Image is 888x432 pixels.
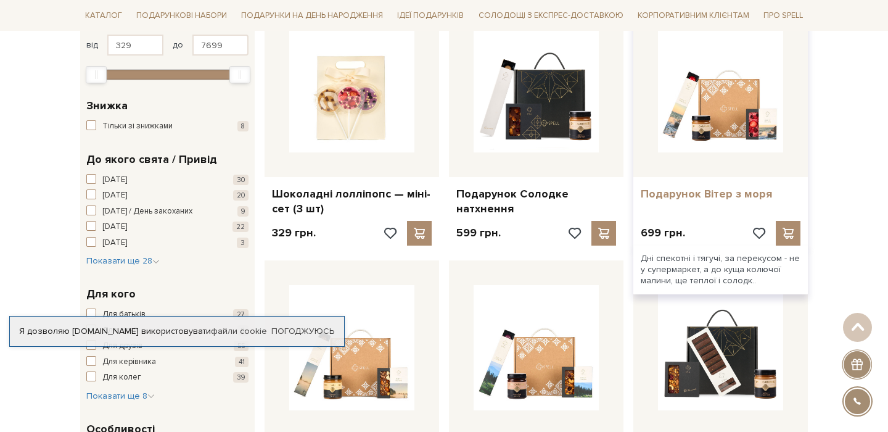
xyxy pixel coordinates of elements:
span: Показати ще 8 [86,391,155,401]
button: [DATE] / День закоханих 9 [86,206,249,218]
a: Подарунок Вітер з моря [641,187,800,201]
span: 20 [233,190,249,201]
span: 8 [237,121,249,131]
input: Ціна [107,35,163,56]
button: [DATE] 3 [86,237,249,249]
a: Ідеї подарунків [392,6,469,25]
span: 30 [233,175,249,185]
button: Для керівника 41 [86,356,249,368]
span: від [86,39,98,51]
a: файли cookie [211,326,267,336]
button: Показати ще 8 [86,390,155,402]
span: [DATE] [102,221,127,233]
span: До якого свята / Привід [86,151,217,168]
a: Солодощі з експрес-доставкою [474,5,628,26]
a: Погоджуюсь [271,326,334,337]
span: 3 [237,238,249,248]
span: Знижка [86,98,128,114]
a: Каталог [80,6,127,25]
button: Показати ще 28 [86,255,160,267]
button: Для колег 39 [86,372,249,384]
a: Подарункові набори [131,6,232,25]
span: [DATE] [102,237,127,249]
span: до [173,39,183,51]
a: Подарунок Солодке натхнення [456,187,616,216]
span: Показати ще 28 [86,255,160,266]
button: Тільки зі знижками 8 [86,120,249,133]
a: Про Spell [758,6,808,25]
button: [DATE] 30 [86,174,249,186]
span: Для керівника [102,356,156,368]
div: Max [229,66,250,83]
span: [DATE] [102,174,127,186]
span: Для батьків [102,309,146,321]
button: [DATE] 20 [86,189,249,202]
span: [DATE] [102,189,127,202]
p: 699 грн. [641,226,685,240]
div: Я дозволяю [DOMAIN_NAME] використовувати [10,326,344,337]
input: Ціна [192,35,249,56]
span: 39 [233,372,249,383]
p: 329 грн. [272,226,316,240]
button: [DATE] 22 [86,221,249,233]
span: 41 [235,357,249,367]
div: Дні спекотні і тягучі, за перекусом - не у супермаркет, а до куща колючої малини, ще теплої і сол... [633,246,808,294]
a: Корпоративним клієнтам [633,6,754,25]
button: Для батьків 27 [86,309,249,321]
div: Min [86,66,107,83]
span: 9 [237,206,249,217]
span: 27 [233,309,249,320]
p: 599 грн. [456,226,501,240]
span: 22 [232,222,249,232]
span: Тільки зі знижками [102,120,173,133]
a: Подарунки на День народження [236,6,388,25]
span: Для колег [102,372,141,384]
span: [DATE] / День закоханих [102,206,192,218]
span: Для кого [86,286,136,302]
a: Шоколадні лолліпопс — міні-сет (3 шт) [272,187,432,216]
